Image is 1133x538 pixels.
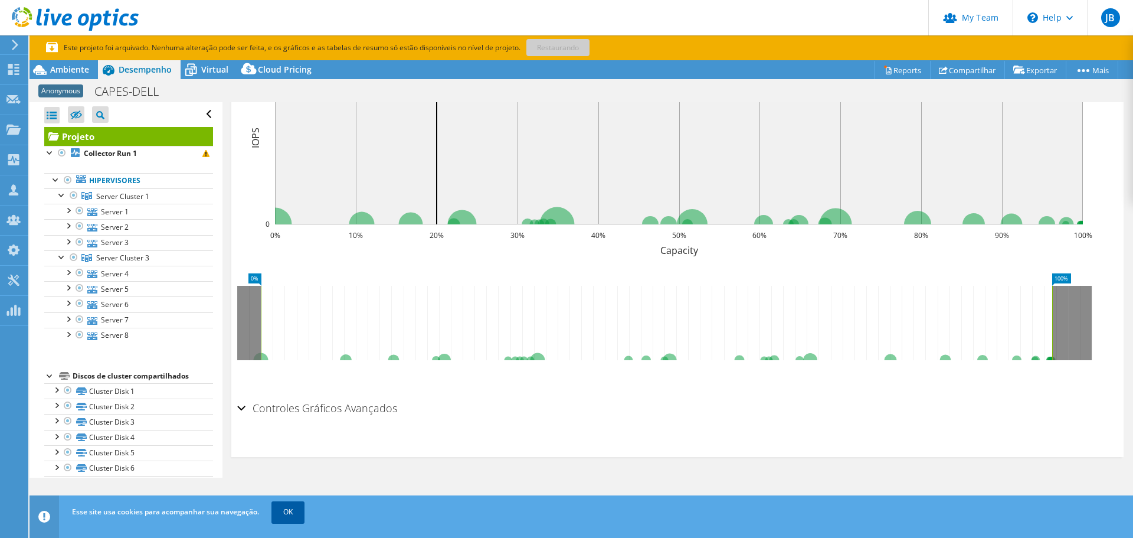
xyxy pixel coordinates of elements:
[833,230,847,240] text: 70%
[995,230,1009,240] text: 90%
[44,296,213,312] a: Server 6
[44,328,213,343] a: Server 8
[874,61,931,79] a: Reports
[249,128,262,148] text: IOPS
[1101,8,1120,27] span: JB
[44,476,213,491] a: Cluster Disk 7
[672,230,686,240] text: 50%
[44,281,213,296] a: Server 5
[44,219,213,234] a: Server 2
[1074,230,1092,240] text: 100%
[271,501,304,523] a: OK
[349,230,363,240] text: 10%
[258,64,312,75] span: Cloud Pricing
[201,64,228,75] span: Virtual
[1004,61,1066,79] a: Exportar
[50,64,89,75] span: Ambiente
[44,188,213,204] a: Server Cluster 1
[510,230,525,240] text: 30%
[914,230,928,240] text: 80%
[44,383,213,399] a: Cluster Disk 1
[270,230,280,240] text: 0%
[46,41,624,54] p: Este projeto foi arquivado. Nenhuma alteração pode ser feita, e os gráficos e as tabelas de resum...
[1027,12,1038,23] svg: \n
[84,148,137,158] b: Collector Run 1
[44,414,213,429] a: Cluster Disk 3
[44,399,213,414] a: Cluster Disk 2
[73,369,213,383] div: Discos de cluster compartilhados
[38,84,83,97] span: Anonymous
[44,461,213,476] a: Cluster Disk 6
[44,266,213,281] a: Server 4
[930,61,1005,79] a: Compartilhar
[44,445,213,461] a: Cluster Disk 5
[591,230,605,240] text: 40%
[44,430,213,445] a: Cluster Disk 4
[72,507,259,517] span: Esse site usa cookies para acompanhar sua navegação.
[89,85,177,98] h1: CAPES-DELL
[119,64,172,75] span: Desempenho
[237,396,397,420] h2: Controles Gráficos Avançados
[96,191,149,201] span: Server Cluster 1
[752,230,767,240] text: 60%
[44,173,213,188] a: Hipervisores
[44,204,213,219] a: Server 1
[44,127,213,146] a: Projeto
[44,235,213,250] a: Server 3
[430,230,444,240] text: 20%
[44,146,213,161] a: Collector Run 1
[44,312,213,328] a: Server 7
[96,253,149,263] span: Server Cluster 3
[266,219,270,229] text: 0
[44,250,213,266] a: Server Cluster 3
[660,244,699,257] text: Capacity
[1066,61,1118,79] a: Mais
